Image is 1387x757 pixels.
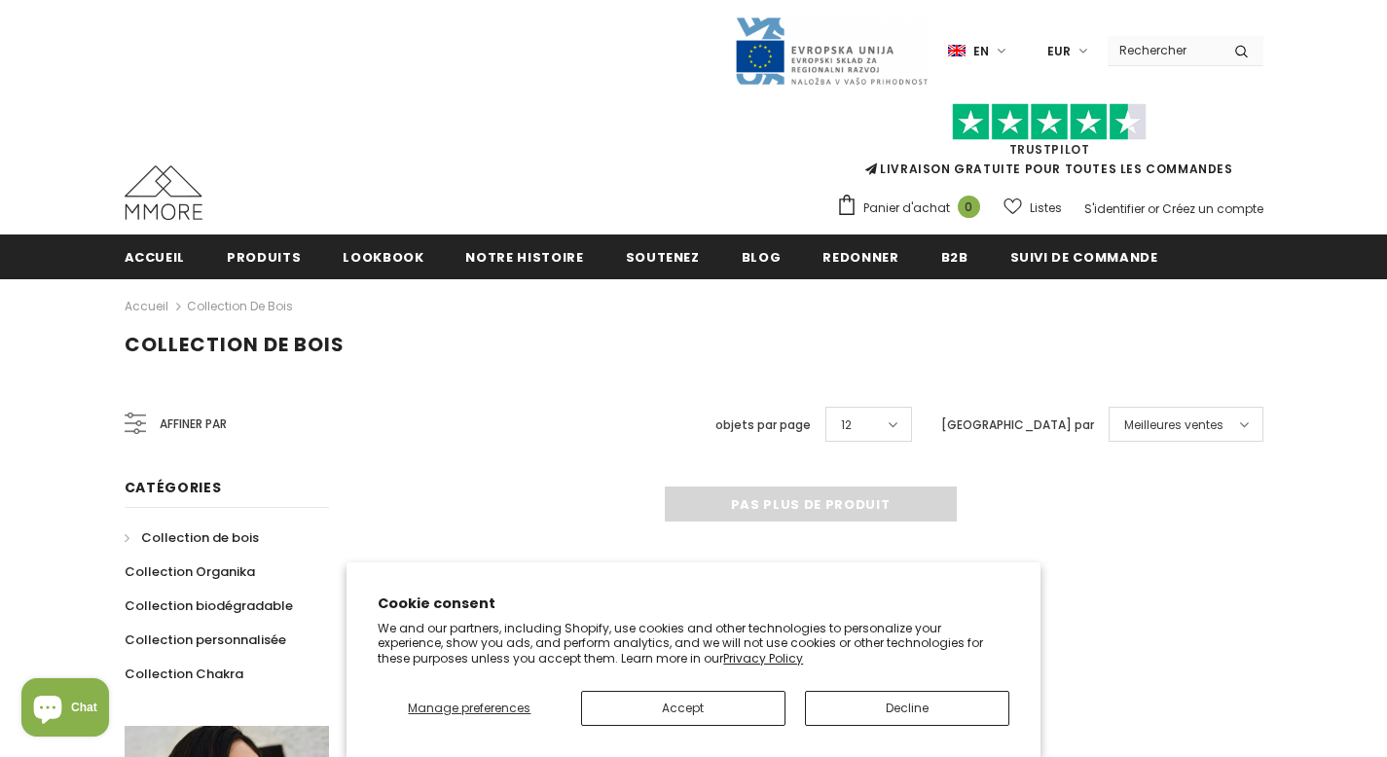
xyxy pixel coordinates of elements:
[125,657,243,691] a: Collection Chakra
[125,631,286,649] span: Collection personnalisée
[822,248,898,267] span: Redonner
[125,521,259,555] a: Collection de bois
[734,16,929,87] img: Javni Razpis
[841,415,852,435] span: 12
[941,234,968,278] a: B2B
[941,248,968,267] span: B2B
[125,234,186,278] a: Accueil
[715,415,811,435] label: objets par page
[1010,234,1158,278] a: Suivi de commande
[125,596,293,615] span: Collection biodégradable
[1124,415,1223,435] span: Meilleures ventes
[1148,200,1159,217] span: or
[227,234,301,278] a: Produits
[465,234,583,278] a: Notre histoire
[125,331,345,358] span: Collection de bois
[836,194,990,223] a: Panier d'achat 0
[408,700,530,716] span: Manage preferences
[125,248,186,267] span: Accueil
[973,42,989,61] span: en
[1030,198,1062,218] span: Listes
[125,165,202,220] img: Cas MMORE
[16,678,115,741] inbox-online-store-chat: Shopify online store chat
[822,234,898,278] a: Redonner
[125,295,168,318] a: Accueil
[125,623,286,657] a: Collection personnalisée
[863,198,950,218] span: Panier d'achat
[125,665,243,683] span: Collection Chakra
[1004,191,1062,225] a: Listes
[723,650,803,667] a: Privacy Policy
[378,691,561,726] button: Manage preferences
[958,196,980,218] span: 0
[125,478,222,497] span: Catégories
[343,234,423,278] a: Lookbook
[1047,42,1071,61] span: EUR
[141,528,259,547] span: Collection de bois
[1009,141,1090,158] a: TrustPilot
[1108,36,1220,64] input: Search Site
[378,594,1009,614] h2: Cookie consent
[742,248,782,267] span: Blog
[227,248,301,267] span: Produits
[836,112,1263,177] span: LIVRAISON GRATUITE POUR TOUTES LES COMMANDES
[626,234,700,278] a: soutenez
[941,415,1094,435] label: [GEOGRAPHIC_DATA] par
[734,42,929,58] a: Javni Razpis
[805,691,1009,726] button: Decline
[948,43,966,59] img: i-lang-1.png
[1162,200,1263,217] a: Créez un compte
[581,691,785,726] button: Accept
[1010,248,1158,267] span: Suivi de commande
[125,589,293,623] a: Collection biodégradable
[160,414,227,435] span: Affiner par
[187,298,293,314] a: Collection de bois
[465,248,583,267] span: Notre histoire
[742,234,782,278] a: Blog
[1084,200,1145,217] a: S'identifier
[125,562,255,581] span: Collection Organika
[343,248,423,267] span: Lookbook
[125,555,255,589] a: Collection Organika
[626,248,700,267] span: soutenez
[952,103,1147,141] img: Faites confiance aux étoiles pilotes
[378,621,1009,667] p: We and our partners, including Shopify, use cookies and other technologies to personalize your ex...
